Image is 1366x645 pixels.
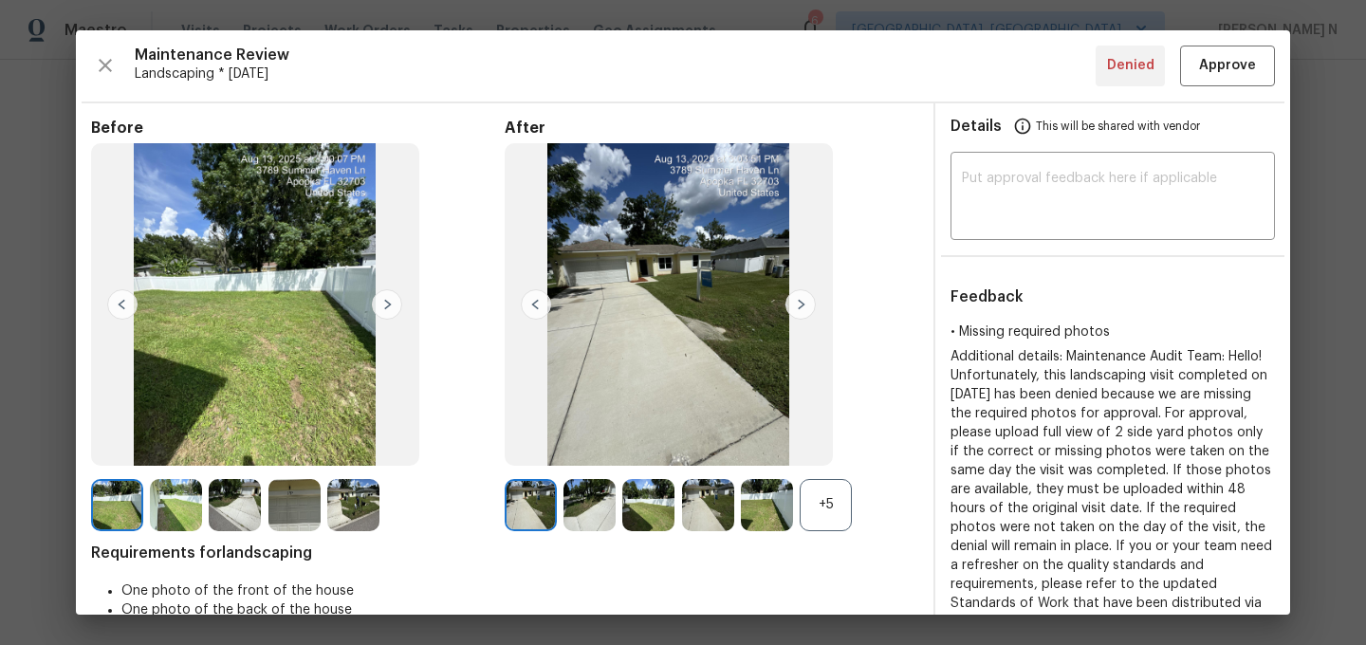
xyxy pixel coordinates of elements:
span: • Missing required photos [951,325,1110,339]
span: Additional details: Maintenance Audit Team: Hello! Unfortunately, this landscaping visit complete... [951,350,1272,629]
span: Landscaping * [DATE] [135,64,1096,83]
span: Requirements for landscaping [91,544,918,562]
button: Approve [1180,46,1275,86]
span: Approve [1199,54,1256,78]
span: Details [951,103,1002,149]
li: One photo of the back of the house [121,600,918,619]
span: Before [91,119,505,138]
span: Maintenance Review [135,46,1096,64]
li: One photo of the front of the house [121,581,918,600]
img: left-chevron-button-url [107,289,138,320]
span: Feedback [951,289,1024,304]
img: right-chevron-button-url [372,289,402,320]
span: This will be shared with vendor [1036,103,1200,149]
img: left-chevron-button-url [521,289,551,320]
img: right-chevron-button-url [785,289,816,320]
span: After [505,119,918,138]
div: +5 [800,479,852,531]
